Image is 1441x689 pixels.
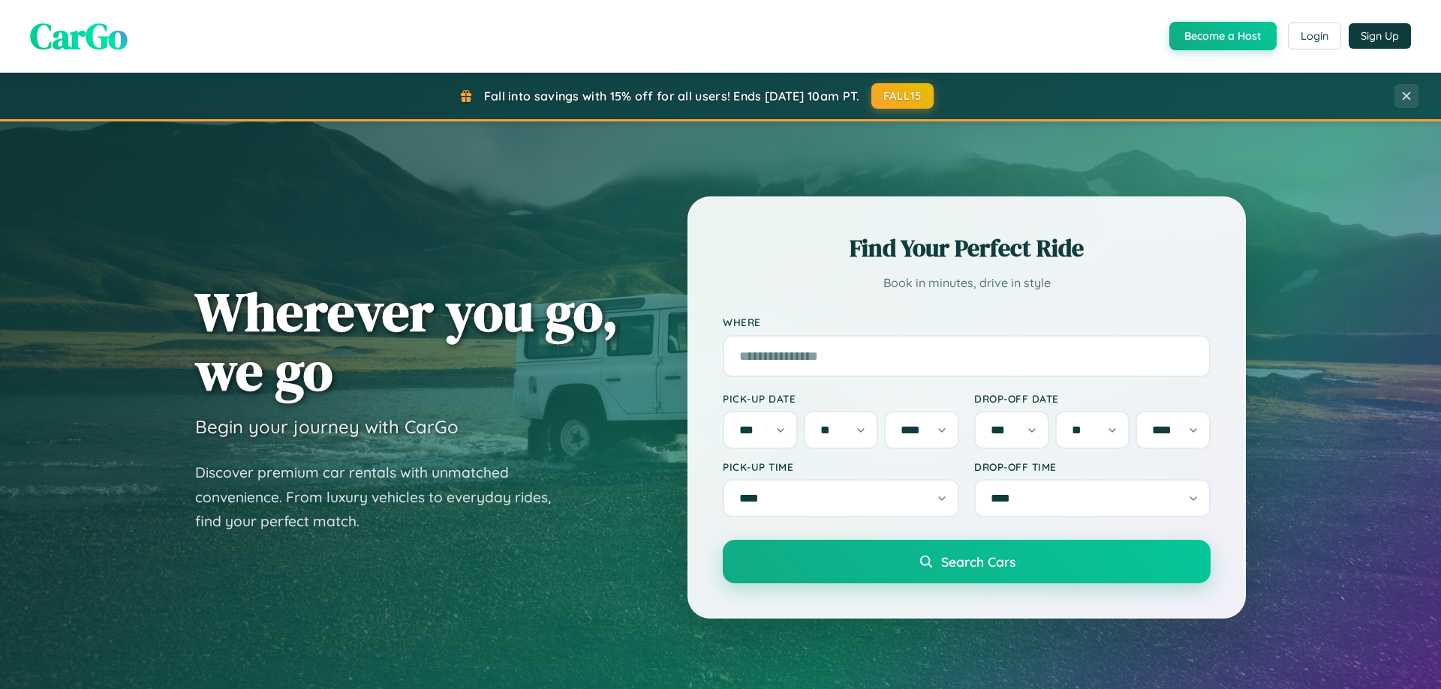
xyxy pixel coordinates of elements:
label: Drop-off Date [974,392,1211,405]
label: Pick-up Time [723,460,959,473]
button: Login [1288,22,1341,49]
label: Where [723,316,1211,329]
label: Drop-off Time [974,460,1211,473]
span: CarGo [30,11,128,61]
h3: Begin your journey with CarGo [195,415,459,438]
p: Book in minutes, drive in style [723,272,1211,294]
span: Fall into savings with 15% off for all users! Ends [DATE] 10am PT. [484,88,860,103]
button: Sign Up [1349,23,1411,49]
label: Pick-up Date [723,392,959,405]
button: FALL15 [871,83,934,109]
button: Search Cars [723,540,1211,583]
h2: Find Your Perfect Ride [723,232,1211,265]
span: Search Cars [941,553,1015,570]
h1: Wherever you go, we go [195,282,618,400]
p: Discover premium car rentals with unmatched convenience. From luxury vehicles to everyday rides, ... [195,460,570,534]
button: Become a Host [1169,22,1277,50]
